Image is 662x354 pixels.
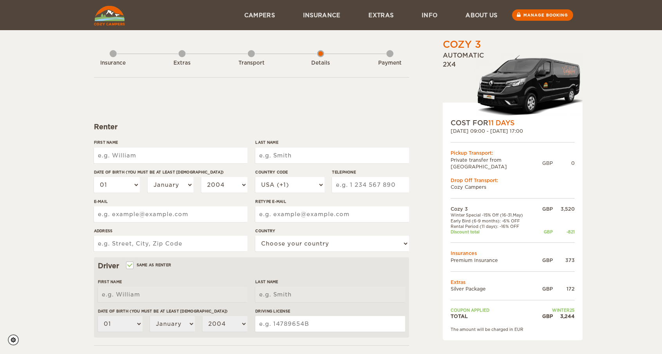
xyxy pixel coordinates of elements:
div: GBP [536,313,552,320]
td: Cozy Campers [451,184,575,190]
input: e.g. Smith [255,148,409,163]
label: Address [94,228,247,234]
div: 373 [553,257,575,264]
div: GBP [536,229,552,235]
div: Cozy 3 [443,38,481,51]
td: Cozy 3 [451,206,536,212]
a: Manage booking [512,9,573,21]
td: Private transfer from [GEOGRAPHIC_DATA] [451,157,542,170]
label: Last Name [255,279,405,285]
div: 0 [553,160,575,166]
td: Premium Insurance [451,257,536,264]
div: GBP [542,160,553,166]
input: e.g. Smith [255,287,405,302]
label: Country Code [255,169,324,175]
label: First Name [94,139,247,145]
input: Same as renter [127,264,132,269]
label: Country [255,228,409,234]
div: 3,520 [553,206,575,212]
div: Automatic 2x4 [443,51,583,118]
div: 172 [553,285,575,292]
td: TOTAL [451,313,536,320]
td: Winter Special -15% Off (16-31.May) [451,212,536,218]
td: Extras [451,279,575,285]
input: e.g. 1 234 567 890 [332,177,409,193]
label: First Name [98,279,247,285]
input: e.g. 14789654B [255,316,405,332]
div: Details [299,60,342,67]
td: Insurances [451,250,575,256]
div: COST FOR [451,118,575,128]
div: -821 [553,229,575,235]
div: Drop Off Transport: [451,177,575,184]
td: Coupon applied [451,307,536,313]
td: Discount total [451,229,536,235]
div: GBP [536,257,552,264]
label: Telephone [332,169,409,175]
label: Same as renter [127,261,171,269]
img: Langur-m-c-logo-2.png [474,54,583,118]
td: Early Bird (6-9 months): -6% OFF [451,218,536,224]
div: GBP [536,285,552,292]
label: Date of birth (You must be at least [DEMOGRAPHIC_DATA]) [98,308,247,314]
div: Insurance [92,60,135,67]
span: 11 Days [488,119,514,127]
input: e.g. Street, City, Zip Code [94,236,247,251]
div: Renter [94,122,409,132]
div: 3,244 [553,313,575,320]
div: Extras [161,60,204,67]
input: e.g. William [94,148,247,163]
img: Cozy Campers [94,6,125,25]
div: The amount will be charged in EUR [451,327,575,332]
td: Rental Period (11 days): -16% OFF [451,224,536,229]
div: [DATE] 09:00 - [DATE] 17:00 [451,128,575,134]
label: Date of birth (You must be at least [DEMOGRAPHIC_DATA]) [94,169,247,175]
td: WINTER25 [536,307,574,313]
input: e.g. example@example.com [255,206,409,222]
div: Driver [98,261,405,271]
div: Payment [368,60,411,67]
input: e.g. example@example.com [94,206,247,222]
label: E-mail [94,199,247,204]
div: GBP [536,206,552,212]
label: Last Name [255,139,409,145]
label: Retype E-mail [255,199,409,204]
a: Cookie settings [8,334,24,345]
td: Silver Package [451,285,536,292]
input: e.g. William [98,287,247,302]
div: Transport [230,60,273,67]
label: Driving License [255,308,405,314]
div: Pickup Transport: [451,150,575,156]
